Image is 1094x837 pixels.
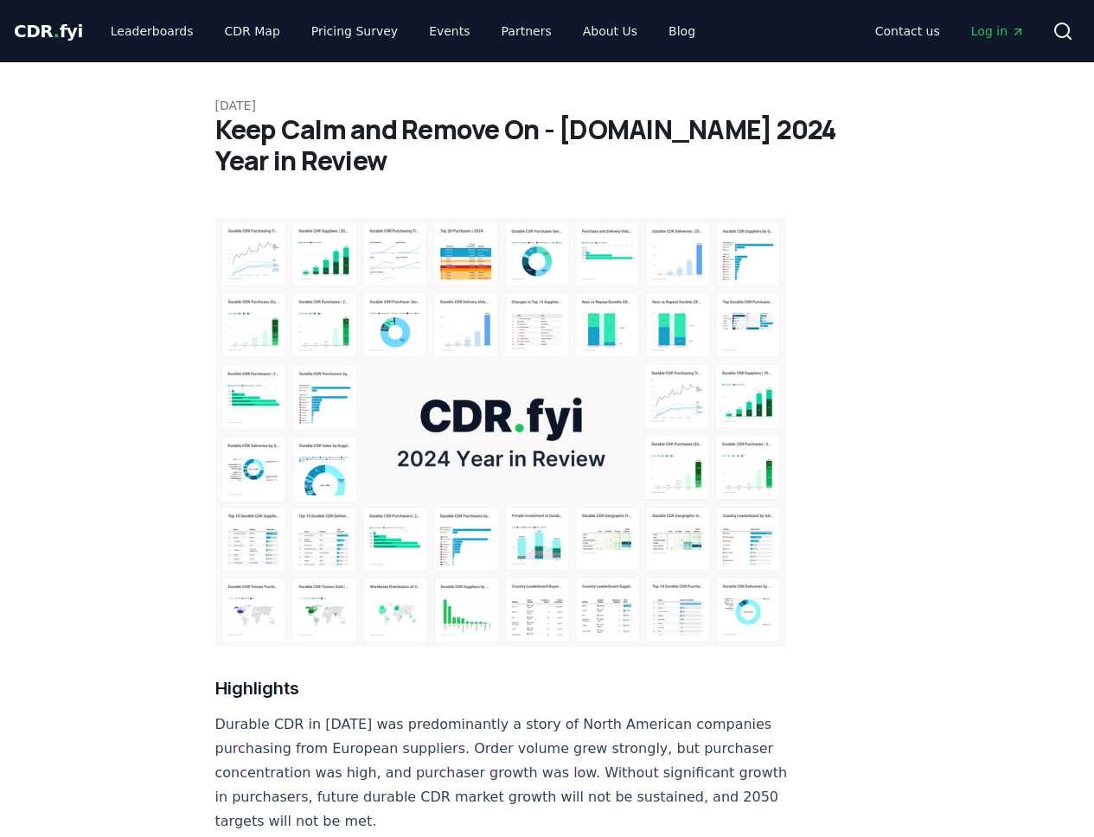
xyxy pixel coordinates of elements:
[215,114,880,176] h1: Keep Calm and Remove On - [DOMAIN_NAME] 2024 Year in Review
[861,16,1039,47] nav: Main
[215,97,880,114] p: [DATE]
[54,21,60,42] span: .
[297,16,412,47] a: Pricing Survey
[957,16,1039,47] a: Log in
[14,19,83,43] a: CDR.fyi
[861,16,954,47] a: Contact us
[14,21,83,42] span: CDR fyi
[655,16,709,47] a: Blog
[971,22,1025,40] span: Log in
[415,16,483,47] a: Events
[215,674,788,702] h3: Highlights
[215,218,788,647] img: blog post image
[211,16,294,47] a: CDR Map
[97,16,709,47] nav: Main
[569,16,651,47] a: About Us
[97,16,208,47] a: Leaderboards
[488,16,566,47] a: Partners
[215,712,788,834] p: Durable CDR in [DATE] was predominantly a story of North American companies purchasing from Europ...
